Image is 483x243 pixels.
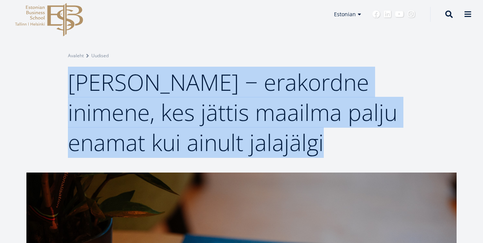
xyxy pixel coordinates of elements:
span: [PERSON_NAME] − erakordne inimene, kes jättis maailma palju enamat kui ainult jalajälgi [68,67,397,158]
a: Linkedin [384,11,391,18]
a: Instagram [408,11,415,18]
a: Youtube [395,11,404,18]
a: Facebook [372,11,380,18]
a: Uudised [91,52,109,60]
a: Avaleht [68,52,84,60]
